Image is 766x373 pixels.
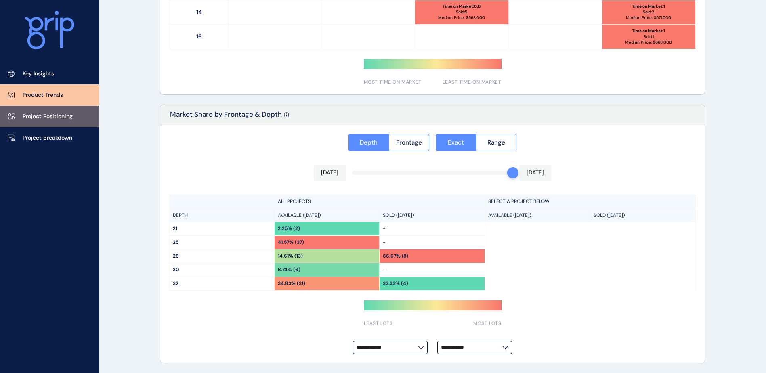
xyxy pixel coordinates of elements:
[278,253,303,260] p: 14.61% (13)
[173,239,271,246] p: 25
[488,198,550,205] p: SELECT A PROJECT BELOW
[23,91,63,99] p: Product Trends
[625,40,672,45] p: Median Price: $ 668,000
[438,15,485,21] p: Median Price: $ 568,000
[278,225,300,232] p: 2.25% (2)
[278,198,311,205] p: ALL PROJECTS
[321,169,338,177] p: [DATE]
[436,134,476,151] button: Exact
[476,134,517,151] button: Range
[170,0,229,24] p: 14
[383,212,414,219] p: SOLD ([DATE])
[278,212,321,219] p: AVAILABLE ([DATE])
[278,266,300,273] p: 6.74% (6)
[396,138,422,147] span: Frontage
[364,320,393,327] span: LEAST LOTS
[389,134,430,151] button: Frontage
[443,4,481,9] p: Time on Market : 0.8
[456,9,467,15] p: Sold: 5
[473,320,501,327] span: MOST LOTS
[487,138,505,147] span: Range
[23,113,73,121] p: Project Positioning
[173,266,271,273] p: 30
[383,225,481,232] p: -
[383,239,481,246] p: -
[173,225,271,232] p: 21
[278,280,305,287] p: 34.83% (31)
[278,239,304,246] p: 41.57% (37)
[643,9,654,15] p: Sold: 2
[348,134,389,151] button: Depth
[170,110,282,125] p: Market Share by Frontage & Depth
[632,28,665,34] p: Time on Market : 1
[626,15,671,21] p: Median Price: $ 571,000
[443,79,502,86] span: LEAST TIME ON MARKET
[594,212,625,219] p: SOLD ([DATE])
[632,4,665,9] p: Time on Market : 1
[448,138,464,147] span: Exact
[23,134,72,142] p: Project Breakdown
[173,212,188,219] p: DEPTH
[383,266,481,273] p: -
[383,280,408,287] p: 33.33% (4)
[173,280,271,287] p: 32
[644,34,654,40] p: Sold: 1
[527,169,544,177] p: [DATE]
[488,212,531,219] p: AVAILABLE ([DATE])
[360,138,378,147] span: Depth
[173,253,271,260] p: 28
[23,70,54,78] p: Key Insights
[383,253,408,260] p: 66.67% (8)
[364,79,422,86] span: MOST TIME ON MARKET
[170,25,229,49] p: 16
